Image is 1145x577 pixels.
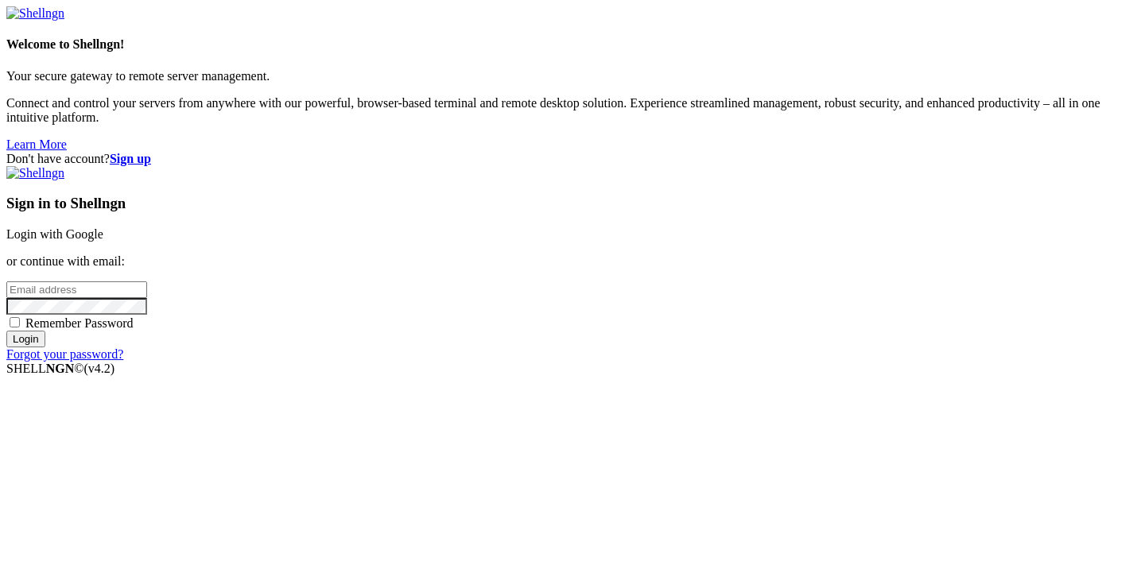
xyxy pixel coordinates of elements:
input: Login [6,331,45,347]
h3: Sign in to Shellngn [6,195,1139,212]
p: Your secure gateway to remote server management. [6,69,1139,83]
a: Login with Google [6,227,103,241]
p: Connect and control your servers from anywhere with our powerful, browser-based terminal and remo... [6,96,1139,125]
span: SHELL © [6,362,114,375]
img: Shellngn [6,166,64,180]
img: Shellngn [6,6,64,21]
input: Email address [6,281,147,298]
span: Remember Password [25,316,134,330]
a: Sign up [110,152,151,165]
h4: Welcome to Shellngn! [6,37,1139,52]
a: Forgot your password? [6,347,123,361]
a: Learn More [6,137,67,151]
p: or continue with email: [6,254,1139,269]
input: Remember Password [10,317,20,327]
div: Don't have account? [6,152,1139,166]
span: 4.2.0 [84,362,115,375]
b: NGN [46,362,75,375]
